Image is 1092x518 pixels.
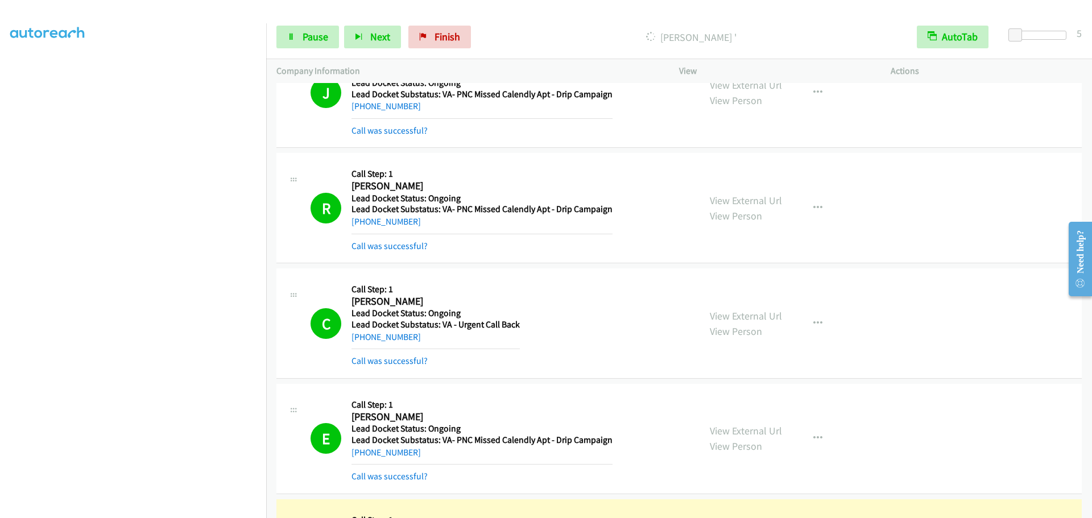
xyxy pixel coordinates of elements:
a: View External Url [710,78,782,92]
h5: Call Step: 1 [351,284,520,295]
a: Pause [276,26,339,48]
a: View Person [710,209,762,222]
h1: C [311,308,341,339]
a: [PHONE_NUMBER] [351,101,421,111]
p: View [679,64,870,78]
iframe: Resource Center [1059,214,1092,304]
h5: Lead Docket Substatus: VA- PNC Missed Calendly Apt - Drip Campaign [351,89,613,100]
h5: Call Step: 1 [351,399,613,411]
p: Actions [891,64,1082,78]
h2: [PERSON_NAME] [351,295,520,308]
h1: R [311,193,341,223]
h5: Lead Docket Substatus: VA- PNC Missed Calendly Apt - Drip Campaign [351,434,613,446]
a: View Person [710,325,762,338]
h5: Call Step: 1 [351,168,613,180]
p: Company Information [276,64,659,78]
a: Finish [408,26,471,48]
h2: [PERSON_NAME] [351,180,613,193]
h5: Lead Docket Status: Ongoing [351,423,613,434]
a: [PHONE_NUMBER] [351,447,421,458]
h5: Lead Docket Status: Ongoing [351,308,520,319]
a: Call was successful? [351,471,428,482]
a: View External Url [710,194,782,207]
span: Pause [303,30,328,43]
a: [PHONE_NUMBER] [351,331,421,342]
span: Finish [435,30,460,43]
a: View Person [710,440,762,453]
h5: Lead Docket Status: Ongoing [351,193,613,204]
a: Call was successful? [351,125,428,136]
h5: Lead Docket Status: Ongoing [351,77,613,89]
a: Call was successful? [351,355,428,366]
p: [PERSON_NAME] ' [486,30,896,45]
span: Next [370,30,390,43]
h5: Lead Docket Substatus: VA- PNC Missed Calendly Apt - Drip Campaign [351,204,613,215]
a: [PHONE_NUMBER] [351,216,421,227]
h2: [PERSON_NAME] [351,411,613,424]
button: Next [344,26,401,48]
h1: J [311,77,341,108]
h5: Lead Docket Substatus: VA - Urgent Call Back [351,319,520,330]
a: Call was successful? [351,241,428,251]
h1: E [311,423,341,454]
a: View External Url [710,309,782,322]
div: 5 [1077,26,1082,41]
a: View External Url [710,424,782,437]
a: View Person [710,94,762,107]
button: AutoTab [917,26,988,48]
